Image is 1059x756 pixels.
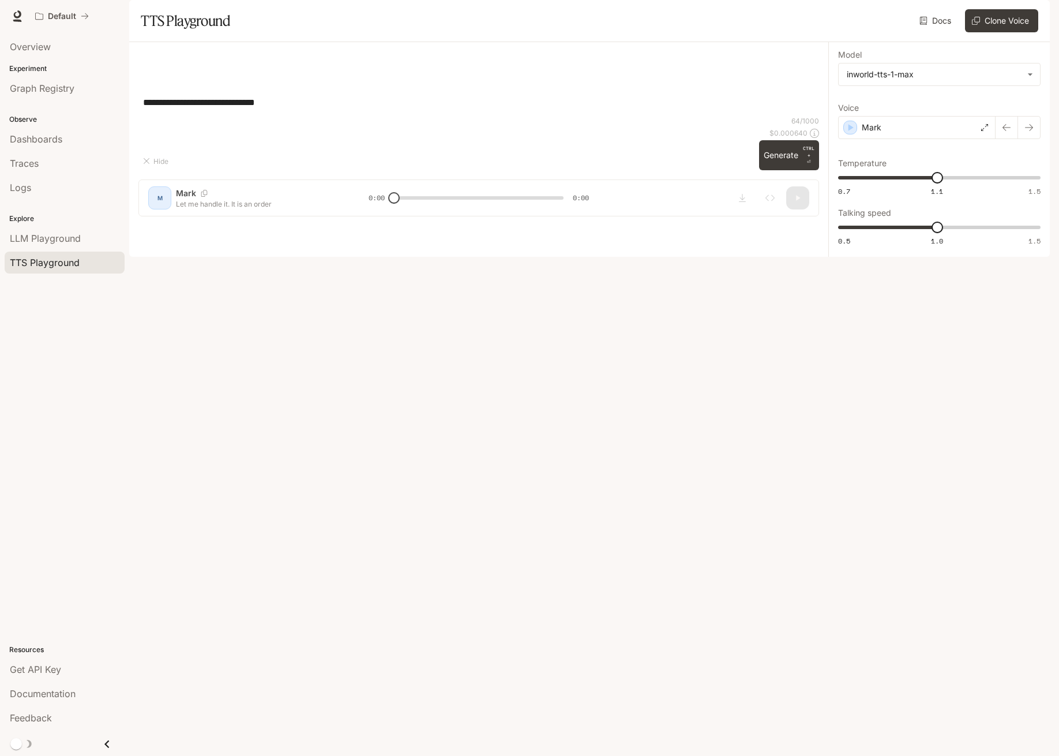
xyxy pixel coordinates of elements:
[141,9,230,32] h1: TTS Playground
[769,128,808,138] p: $ 0.000640
[931,236,943,246] span: 1.0
[931,186,943,196] span: 1.1
[838,104,859,112] p: Voice
[803,145,814,166] p: ⏎
[803,145,814,159] p: CTRL +
[839,63,1040,85] div: inworld-tts-1-max
[1028,186,1041,196] span: 1.5
[965,9,1038,32] button: Clone Voice
[138,152,175,170] button: Hide
[30,5,94,28] button: All workspaces
[847,69,1022,80] div: inworld-tts-1-max
[838,236,850,246] span: 0.5
[862,122,881,133] p: Mark
[48,12,76,21] p: Default
[759,140,819,170] button: GenerateCTRL +⏎
[791,116,819,126] p: 64 / 1000
[917,9,956,32] a: Docs
[838,209,891,217] p: Talking speed
[1028,236,1041,246] span: 1.5
[838,186,850,196] span: 0.7
[838,159,887,167] p: Temperature
[838,51,862,59] p: Model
